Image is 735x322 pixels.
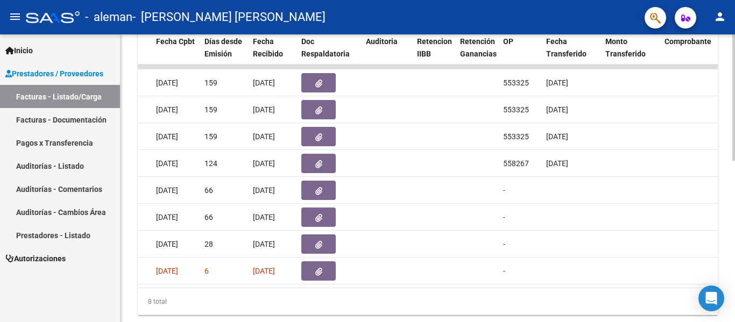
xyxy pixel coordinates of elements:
span: - [503,213,505,221]
datatable-header-cell: Doc Respaldatoria [297,30,362,77]
datatable-header-cell: Retencion IIBB [413,30,456,77]
span: [DATE] [253,213,275,221]
span: - [503,267,505,275]
span: - aleman [85,5,132,29]
span: Fecha Recibido [253,37,283,58]
span: [DATE] [546,105,568,114]
span: [DATE] [253,159,275,168]
span: [DATE] [253,240,275,248]
span: Retencion IIBB [417,37,452,58]
datatable-header-cell: Retención Ganancias [456,30,499,77]
span: - [503,240,505,248]
datatable-header-cell: Auditoria [362,30,413,77]
span: [DATE] [253,132,275,141]
datatable-header-cell: Fecha Recibido [249,30,297,77]
span: 553325 [503,78,529,87]
span: Fecha Transferido [546,37,586,58]
span: 159 [204,132,217,141]
span: [DATE] [156,132,178,141]
span: Monto Transferido [605,37,646,58]
span: - [PERSON_NAME] [PERSON_NAME] [132,5,326,29]
datatable-header-cell: Días desde Emisión [200,30,249,77]
span: Inicio [5,45,33,56]
span: Días desde Emisión [204,37,242,58]
span: 28 [204,240,213,248]
span: OP [503,37,513,46]
mat-icon: menu [9,10,22,23]
span: Prestadores / Proveedores [5,68,103,80]
span: Auditoria [366,37,398,46]
span: 6 [204,267,209,275]
span: [DATE] [156,159,178,168]
span: Autorizaciones [5,253,66,264]
datatable-header-cell: Monto Transferido [601,30,660,77]
span: 553325 [503,105,529,114]
span: [DATE] [156,240,178,248]
span: [DATE] [253,78,275,87]
span: 159 [204,105,217,114]
div: 8 total [138,288,718,315]
span: [DATE] [156,105,178,114]
datatable-header-cell: OP [499,30,542,77]
span: - [503,186,505,195]
span: Retención Ganancias [460,37,497,58]
span: [DATE] [156,213,178,221]
span: 159 [204,78,217,87]
span: 124 [204,159,217,168]
datatable-header-cell: Fecha Cpbt [152,30,200,77]
span: [DATE] [546,159,568,168]
span: [DATE] [156,267,178,275]
span: [DATE] [253,186,275,195]
div: Open Intercom Messenger [698,285,724,311]
span: 558267 [503,159,529,168]
span: 553325 [503,132,529,141]
span: [DATE] [253,267,275,275]
mat-icon: person [713,10,726,23]
span: [DATE] [546,78,568,87]
span: Fecha Cpbt [156,37,195,46]
span: 66 [204,213,213,221]
span: 66 [204,186,213,195]
span: [DATE] [156,186,178,195]
datatable-header-cell: Fecha Transferido [542,30,601,77]
span: [DATE] [253,105,275,114]
span: [DATE] [156,78,178,87]
span: Comprobante [665,37,711,46]
span: Doc Respaldatoria [301,37,350,58]
span: [DATE] [546,132,568,141]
